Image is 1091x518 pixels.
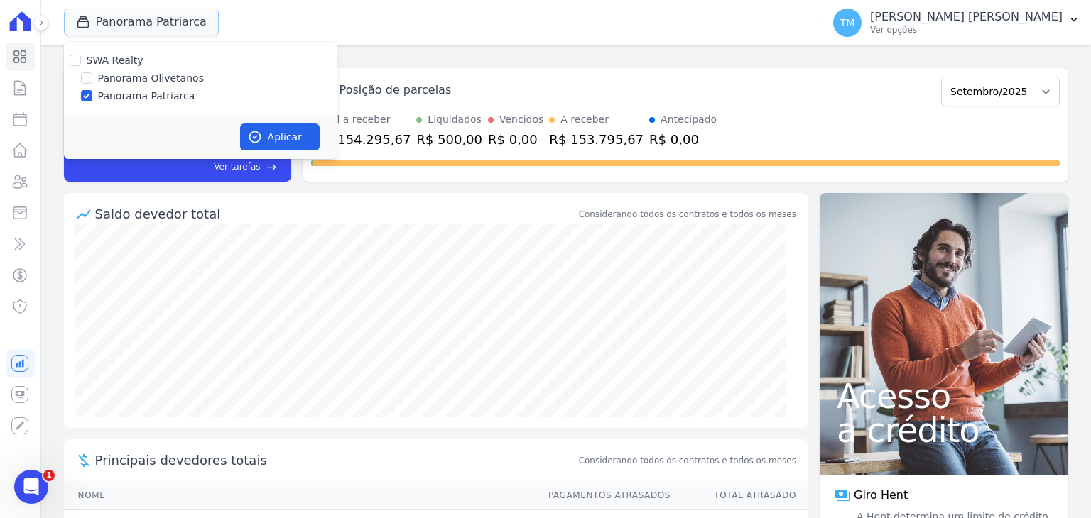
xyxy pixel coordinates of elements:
[240,123,320,150] button: Aplicar
[837,413,1051,447] span: a crédito
[98,89,195,104] label: Panorama Patriarca
[266,162,277,172] span: east
[340,82,452,99] div: Posição de parcelas
[854,487,908,504] span: Giro Hent
[317,130,411,149] div: R$ 154.295,67
[488,130,543,149] div: R$ 0,00
[870,10,1063,24] p: [PERSON_NAME] [PERSON_NAME]
[64,9,219,35] button: Panorama Patriarca
[87,55,143,66] label: SWA Realty
[549,130,644,149] div: R$ 153.795,67
[428,112,482,127] div: Liquidados
[822,3,1091,43] button: TM [PERSON_NAME] [PERSON_NAME] Ver opções
[661,112,717,127] div: Antecipado
[214,160,260,173] span: Ver tarefas
[416,130,482,149] div: R$ 500,00
[671,481,808,510] th: Total Atrasado
[579,454,796,467] span: Considerando todos os contratos e todos os meses
[535,481,671,510] th: Pagamentos Atrasados
[499,112,543,127] div: Vencidos
[579,208,796,221] div: Considerando todos os contratos e todos os meses
[95,451,576,470] span: Principais devedores totais
[148,160,276,173] a: Ver tarefas east
[560,112,609,127] div: A receber
[840,18,855,28] span: TM
[95,204,576,224] div: Saldo devedor total
[14,470,48,504] iframe: Intercom live chat
[317,112,411,127] div: Total a receber
[870,24,1063,35] p: Ver opções
[64,481,535,510] th: Nome
[43,470,55,481] span: 1
[98,71,204,86] label: Panorama Olivetanos
[837,379,1051,413] span: Acesso
[649,130,717,149] div: R$ 0,00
